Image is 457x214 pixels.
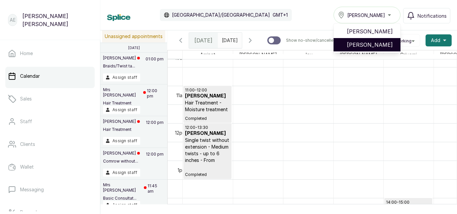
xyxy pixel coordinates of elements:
[347,12,385,19] span: [PERSON_NAME]
[103,182,147,193] p: Mrs [PERSON_NAME]
[426,34,452,46] button: Add
[146,87,165,106] p: 12:00 pm
[22,12,92,28] p: [PERSON_NAME] [PERSON_NAME]
[103,100,146,106] p: Hair Treatment
[399,50,418,59] span: Oriyomi
[185,130,230,137] h3: [PERSON_NAME]
[147,182,165,201] p: 11:45 am
[20,95,32,102] p: Sales
[5,158,95,176] a: Wallet
[174,129,187,136] div: 12pm
[102,30,165,42] p: Unassigned appointments
[185,125,230,130] p: 12:00 - 13:30
[103,55,140,61] p: [PERSON_NAME]
[103,87,146,98] p: Mrs [PERSON_NAME]
[273,12,288,18] p: GMT+1
[103,127,140,132] p: Hair Treatment
[347,27,395,35] span: [PERSON_NAME]
[20,73,40,79] p: Calendar
[334,23,400,53] ul: [PERSON_NAME]
[185,87,230,93] p: 11:00 - 12:00
[103,137,140,145] button: Assign staff
[185,99,230,113] p: Hair Treatment - Moisture treatment
[189,33,218,48] div: [DATE]
[103,106,140,114] button: Assign staff
[145,119,165,137] p: 12:00 pm
[286,38,336,43] p: Show no-show/cancelled
[20,164,34,170] p: Wallet
[103,201,140,209] button: Assign staff
[5,89,95,108] a: Sales
[5,44,95,63] a: Home
[194,36,212,44] span: [DATE]
[20,186,44,193] p: Messaging
[418,12,447,19] span: Notifications
[175,92,187,99] div: 11am
[103,151,140,156] p: [PERSON_NAME]
[199,50,217,59] span: Aminat
[395,38,412,44] span: Working
[238,50,278,59] span: [PERSON_NAME]
[10,17,16,23] p: AE
[145,55,165,73] p: 01:00 pm
[303,50,314,59] span: Joy
[20,141,35,148] p: Clients
[5,67,95,85] a: Calendar
[176,167,187,174] div: 1pm
[103,73,140,81] button: Assign staff
[172,12,270,18] p: [GEOGRAPHIC_DATA]/[GEOGRAPHIC_DATA]
[347,41,395,49] span: [PERSON_NAME]
[431,37,440,44] span: Add
[185,172,230,177] span: Completed
[103,169,140,177] button: Assign staff
[403,8,450,23] button: Notifications
[185,93,230,99] h3: [PERSON_NAME]
[145,151,165,169] p: 12:00 pm
[128,46,140,50] p: [DATE]
[103,159,140,164] p: Cornrow without...
[20,118,32,125] p: Staff
[5,135,95,154] a: Clients
[185,116,230,121] span: Completed
[185,137,230,164] p: Single twist without extension - Medium twists - up to 6 inches - From
[334,7,400,23] button: [PERSON_NAME]
[103,63,140,69] p: Braids/Twist ta...
[5,180,95,199] a: Messaging
[103,119,140,124] p: [PERSON_NAME]
[5,112,95,131] a: Staff
[20,50,33,57] p: Home
[386,200,431,205] p: 14:00 - 15:00
[103,196,147,201] p: Basic Consultat...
